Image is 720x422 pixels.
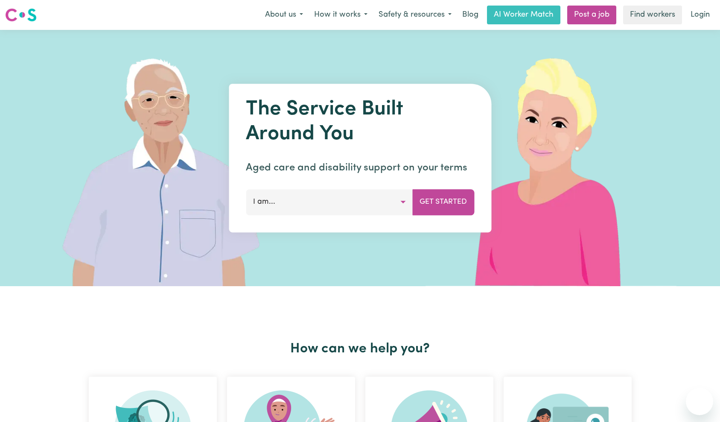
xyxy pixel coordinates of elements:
[412,189,474,215] button: Get Started
[246,97,474,147] h1: The Service Built Around You
[487,6,560,24] a: AI Worker Match
[5,5,37,25] a: Careseekers logo
[623,6,682,24] a: Find workers
[259,6,309,24] button: About us
[246,160,474,176] p: Aged care and disability support on your terms
[457,6,484,24] a: Blog
[5,7,37,23] img: Careseekers logo
[246,189,413,215] button: I am...
[686,388,713,415] iframe: Button to launch messaging window
[309,6,373,24] button: How it works
[373,6,457,24] button: Safety & resources
[567,6,616,24] a: Post a job
[84,341,637,357] h2: How can we help you?
[685,6,715,24] a: Login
